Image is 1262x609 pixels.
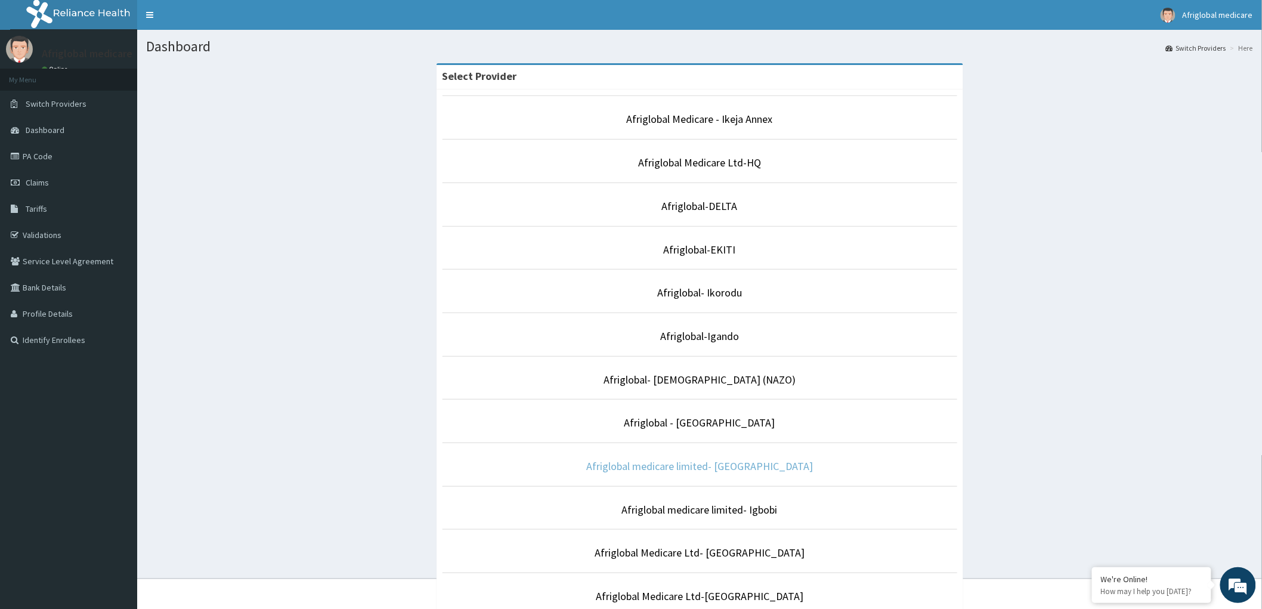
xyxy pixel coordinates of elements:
div: Chat with us now [62,67,200,82]
div: We're Online! [1101,574,1202,585]
a: Afriglobal- [DEMOGRAPHIC_DATA] (NAZO) [604,373,796,387]
a: Online [42,65,70,73]
p: How may I help you today? [1101,586,1202,596]
span: Switch Providers [26,98,86,109]
img: d_794563401_company_1708531726252_794563401 [22,60,48,89]
span: We're online! [69,150,165,271]
strong: Select Provider [443,69,517,83]
span: Dashboard [26,125,64,135]
a: Afriglobal Medicare Ltd-HQ [638,156,761,169]
li: Here [1227,43,1253,53]
div: Minimize live chat window [196,6,224,35]
a: Afriglobal - [GEOGRAPHIC_DATA] [624,416,775,429]
a: Afriglobal-Igando [660,329,739,343]
h1: Dashboard [146,39,1253,54]
a: Afriglobal medicare limited- [GEOGRAPHIC_DATA] [586,459,813,473]
textarea: Type your message and hit 'Enter' [6,326,227,367]
a: Afriglobal- Ikorodu [657,286,742,299]
a: Afriglobal Medicare - Ikeja Annex [627,112,773,126]
a: Switch Providers [1166,43,1226,53]
a: Afriglobal medicare limited- Igbobi [622,503,778,517]
a: Afriglobal Medicare Ltd- [GEOGRAPHIC_DATA] [595,546,805,559]
img: User Image [6,36,33,63]
a: Afriglobal Medicare Ltd-[GEOGRAPHIC_DATA] [596,589,803,603]
img: User Image [1161,8,1176,23]
span: Afriglobal medicare [1183,10,1253,20]
a: Afriglobal-DELTA [662,199,738,213]
span: Tariffs [26,203,47,214]
span: Claims [26,177,49,188]
a: Afriglobal-EKITI [664,243,736,256]
p: Afriglobal medicare [42,48,132,59]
